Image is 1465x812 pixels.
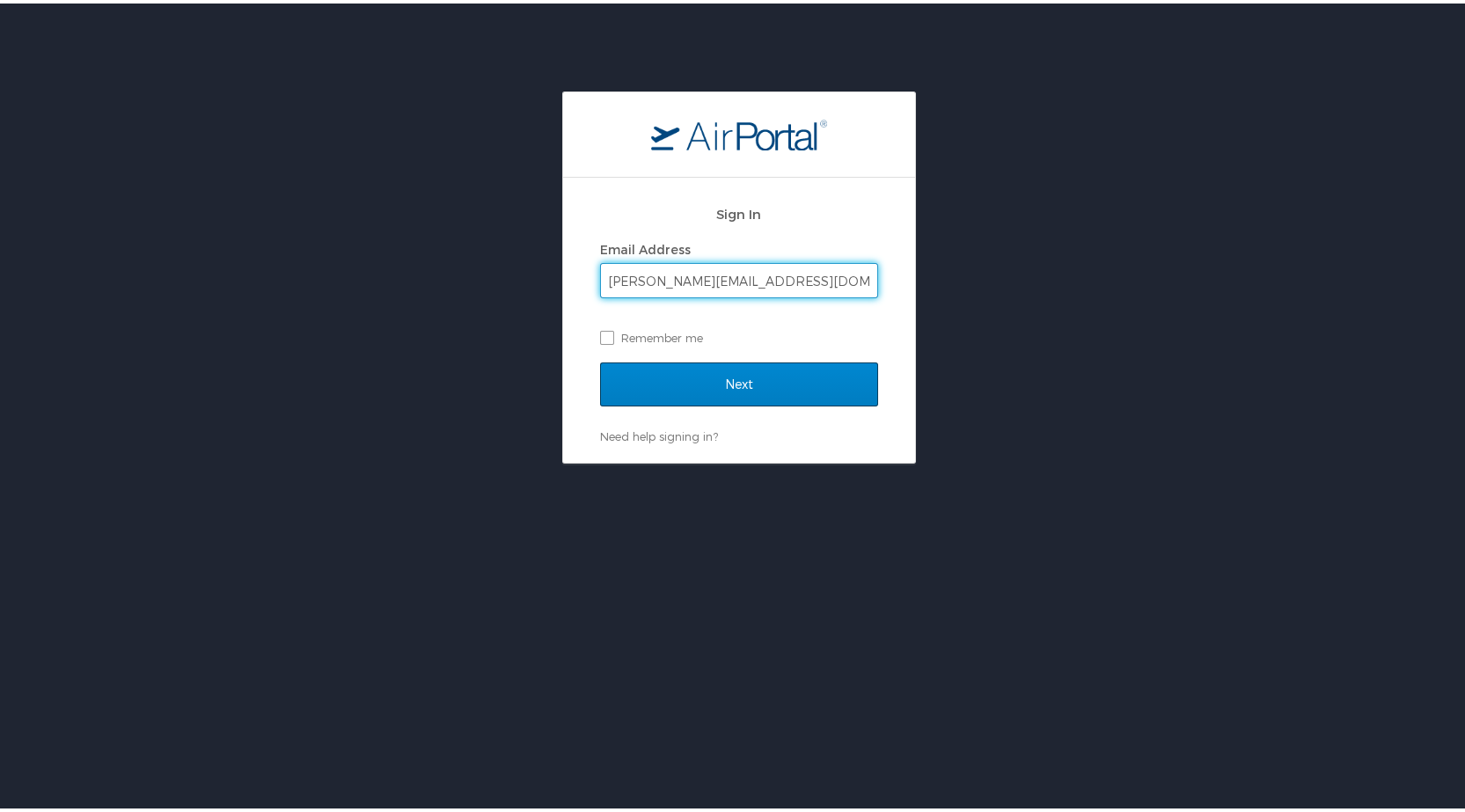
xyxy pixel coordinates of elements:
label: Email Address [600,238,691,253]
h2: Sign In [600,201,878,221]
a: Need help signing in? [600,426,718,440]
img: logo [651,115,827,147]
input: Next [600,359,878,403]
label: Remember me [600,321,878,347]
